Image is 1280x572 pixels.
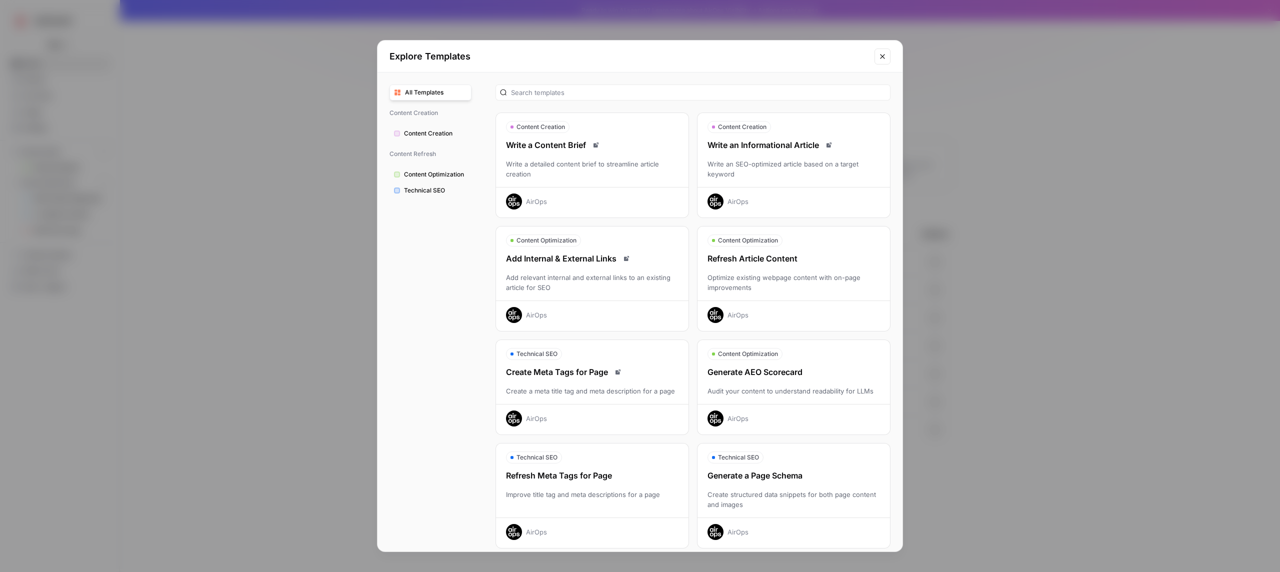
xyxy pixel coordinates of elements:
[718,236,778,245] span: Content Optimization
[495,339,689,435] button: Technical SEOCreate Meta Tags for PageRead docsCreate a meta title tag and meta description for a...
[612,366,624,378] a: Read docs
[516,349,557,358] span: Technical SEO
[516,122,565,131] span: Content Creation
[516,453,557,462] span: Technical SEO
[496,252,688,264] div: Add Internal & External Links
[727,196,748,206] div: AirOps
[526,413,547,423] div: AirOps
[495,112,689,218] button: Content CreationWrite a Content BriefRead docsWrite a detailed content brief to streamline articl...
[697,112,890,218] button: Content CreationWrite an Informational ArticleRead docsWrite an SEO-optimized article based on a ...
[496,139,688,151] div: Write a Content Brief
[389,125,471,141] button: Content Creation
[405,88,467,97] span: All Templates
[697,366,890,378] div: Generate AEO Scorecard
[389,104,471,121] span: Content Creation
[389,145,471,162] span: Content Refresh
[404,186,467,195] span: Technical SEO
[874,48,890,64] button: Close modal
[697,386,890,396] div: Audit your content to understand readability for LLMs
[404,129,467,138] span: Content Creation
[389,166,471,182] button: Content Optimization
[496,366,688,378] div: Create Meta Tags for Page
[526,196,547,206] div: AirOps
[389,182,471,198] button: Technical SEO
[697,226,890,331] button: Content OptimizationRefresh Article ContentOptimize existing webpage content with on-page improve...
[496,272,688,292] div: Add relevant internal and external links to an existing article for SEO
[496,469,688,481] div: Refresh Meta Tags for Page
[404,170,467,179] span: Content Optimization
[697,443,890,548] button: Technical SEOGenerate a Page SchemaCreate structured data snippets for both page content and imag...
[718,122,766,131] span: Content Creation
[496,386,688,396] div: Create a meta title tag and meta description for a page
[526,310,547,320] div: AirOps
[823,139,835,151] a: Read docs
[389,84,471,100] button: All Templates
[697,469,890,481] div: Generate a Page Schema
[495,443,689,548] button: Technical SEORefresh Meta Tags for PageImprove title tag and meta descriptions for a pageAirOps
[697,489,890,509] div: Create structured data snippets for both page content and images
[697,339,890,435] button: Content OptimizationGenerate AEO ScorecardAudit your content to understand readability for LLMsAi...
[590,139,602,151] a: Read docs
[697,272,890,292] div: Optimize existing webpage content with on-page improvements
[727,310,748,320] div: AirOps
[718,453,759,462] span: Technical SEO
[389,49,868,63] h2: Explore Templates
[516,236,576,245] span: Content Optimization
[620,252,632,264] a: Read docs
[697,139,890,151] div: Write an Informational Article
[718,349,778,358] span: Content Optimization
[495,226,689,331] button: Content OptimizationAdd Internal & External LinksRead docsAdd relevant internal and external link...
[496,159,688,179] div: Write a detailed content brief to streamline article creation
[727,413,748,423] div: AirOps
[511,87,886,97] input: Search templates
[697,252,890,264] div: Refresh Article Content
[496,489,688,509] div: Improve title tag and meta descriptions for a page
[526,527,547,537] div: AirOps
[697,159,890,179] div: Write an SEO-optimized article based on a target keyword
[727,527,748,537] div: AirOps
